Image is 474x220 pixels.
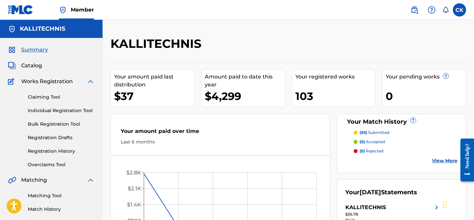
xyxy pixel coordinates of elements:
[205,73,285,89] div: Amount paid to date this year
[345,204,386,211] div: KALLITECHNIS
[28,161,95,168] a: Overclaims Tool
[360,148,365,153] span: (0)
[360,130,367,135] span: (95)
[121,139,320,145] div: Last 6 months
[433,204,441,211] img: right chevron icon
[428,6,436,14] img: help
[295,89,375,104] div: 103
[360,139,365,144] span: (0)
[345,188,417,197] div: Your Statements
[295,73,375,81] div: Your registered works
[354,148,457,154] a: (0) rejected
[59,6,67,14] img: Top Rightsholder
[114,89,194,104] div: $37
[126,170,141,176] tspan: $2.8K
[28,121,95,128] a: Bulk Registration Tool
[360,189,381,196] span: [DATE]
[8,78,17,85] img: Works Registration
[360,148,383,154] p: rejected
[8,5,33,15] img: MLC Logo
[128,185,141,192] tspan: $2.1K
[455,133,474,186] iframe: Resource Center
[114,73,194,89] div: Your amount paid last distribution
[410,6,418,14] img: search
[360,139,385,145] p: accepted
[8,25,16,33] img: Accounts
[408,3,421,16] a: Public Search
[28,134,95,141] a: Registration Drafts
[121,127,320,139] div: Your amount paid over time
[441,188,474,220] iframe: Chat Widget
[410,118,416,123] span: ?
[21,46,48,54] span: Summary
[21,78,73,85] span: Works Registration
[386,89,466,104] div: 0
[20,25,65,33] h5: KALLITECHNIS
[8,46,48,54] a: SummarySummary
[425,3,438,16] div: Help
[28,206,95,213] a: Match History
[71,6,94,14] span: Member
[345,211,441,217] div: $36.78
[443,195,447,215] div: Drag
[354,139,457,145] a: (0) accepted
[8,62,42,70] a: CatalogCatalog
[360,130,389,136] p: submitted
[443,73,449,79] span: ?
[8,62,16,70] img: Catalog
[28,107,95,114] a: Individual Registration Tool
[87,176,95,184] img: expand
[28,192,95,199] a: Matching Tool
[205,89,285,104] div: $4,299
[345,117,457,126] div: Your Match History
[8,46,16,54] img: Summary
[8,176,16,184] img: Matching
[21,176,47,184] span: Matching
[87,78,95,85] img: expand
[127,202,141,208] tspan: $1.4K
[28,148,95,155] a: Registration History
[442,7,449,13] div: Notifications
[386,73,466,81] div: Your pending works
[432,157,457,164] a: View More
[21,62,42,70] span: Catalog
[28,94,95,101] a: Claiming Tool
[110,36,205,51] h2: KALLITECHNIS
[453,3,466,16] div: User Menu
[354,130,457,136] a: (95) submitted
